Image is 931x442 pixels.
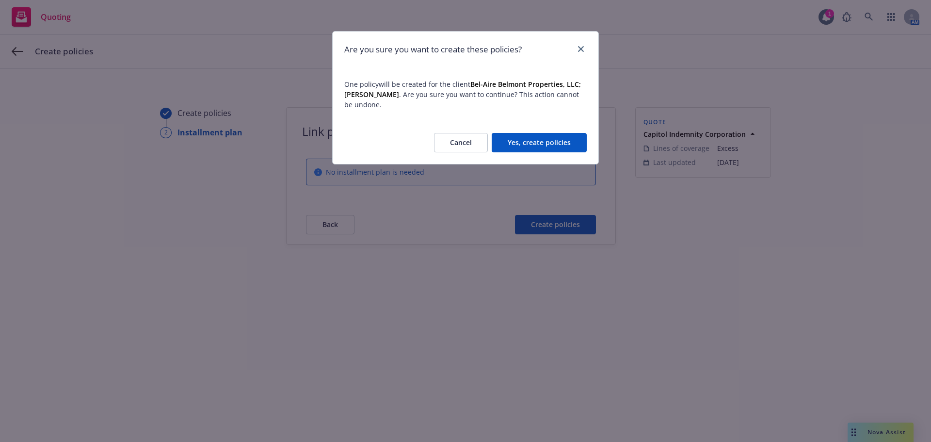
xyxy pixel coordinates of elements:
h1: Are you sure you want to create these policies? [344,43,522,56]
strong: Bel-Aire Belmont Properties, LLC; [PERSON_NAME] [344,80,581,99]
span: One policy will be created for the client . Are you sure you want to continue? This action cannot... [344,79,587,110]
button: Yes, create policies [492,133,587,152]
button: Cancel [434,133,488,152]
a: close [575,43,587,55]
